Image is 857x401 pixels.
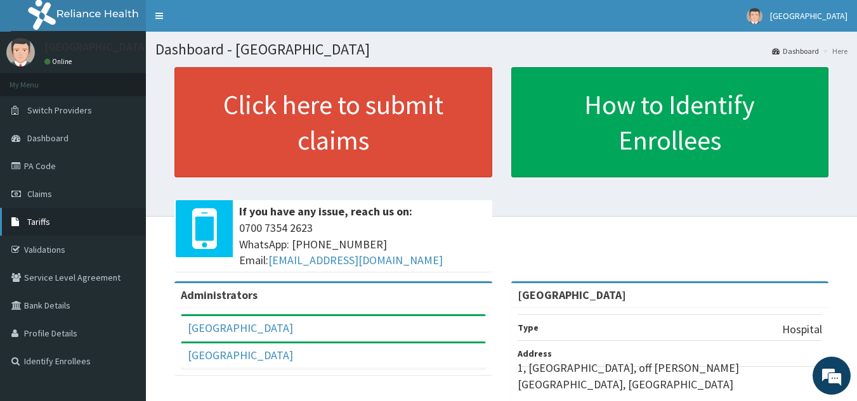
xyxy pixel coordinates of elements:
[6,267,242,311] textarea: Type your message and hit 'Enter'
[27,132,69,144] span: Dashboard
[44,57,75,66] a: Online
[782,321,822,338] p: Hospital
[74,120,175,248] span: We're online!
[181,288,258,302] b: Administrators
[44,41,149,53] p: [GEOGRAPHIC_DATA]
[208,6,239,37] div: Minimize live chat window
[188,321,293,335] a: [GEOGRAPHIC_DATA]
[6,38,35,67] img: User Image
[188,348,293,362] a: [GEOGRAPHIC_DATA]
[23,63,51,95] img: d_794563401_company_1708531726252_794563401
[239,204,412,219] b: If you have any issue, reach us on:
[518,322,539,333] b: Type
[66,71,213,87] div: Chat with us now
[518,348,552,359] b: Address
[174,67,492,177] a: Click here to submit claims
[770,10,847,22] span: [GEOGRAPHIC_DATA]
[518,360,823,392] p: 1, [GEOGRAPHIC_DATA], off [PERSON_NAME][GEOGRAPHIC_DATA], [GEOGRAPHIC_DATA]
[27,188,52,200] span: Claims
[820,46,847,56] li: Here
[772,46,819,56] a: Dashboard
[27,216,50,227] span: Tariffs
[27,105,92,116] span: Switch Providers
[518,288,626,302] strong: [GEOGRAPHIC_DATA]
[155,41,847,58] h1: Dashboard - [GEOGRAPHIC_DATA]
[511,67,829,177] a: How to Identify Enrollees
[268,253,443,267] a: [EMAIL_ADDRESS][DOMAIN_NAME]
[239,220,486,269] span: 0700 7354 2623 WhatsApp: [PHONE_NUMBER] Email:
[747,8,762,24] img: User Image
